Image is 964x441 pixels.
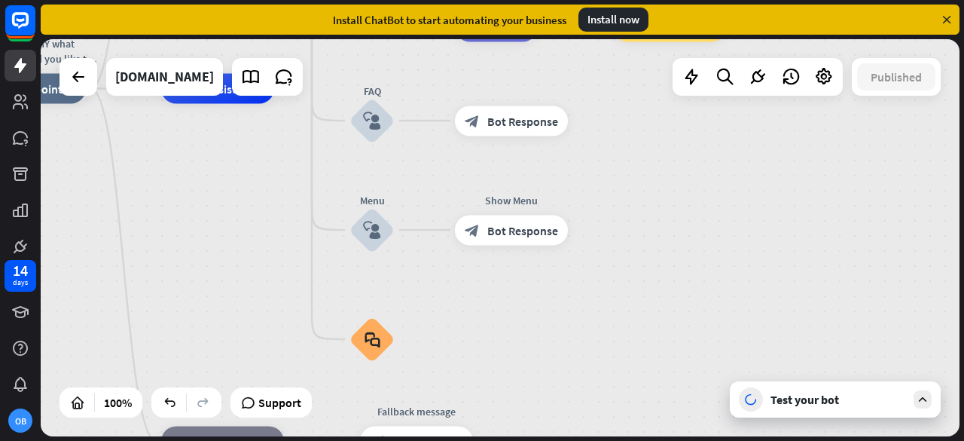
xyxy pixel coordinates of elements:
[444,192,579,207] div: Show Menu
[13,277,28,288] div: days
[13,264,28,277] div: 14
[349,403,484,418] div: Fallback message
[465,222,480,237] i: block_bot_response
[8,409,32,433] div: OB
[363,112,381,130] i: block_user_input
[333,13,566,27] div: Install ChatBot to start automating your business
[99,390,136,415] div: 100%
[857,63,935,90] button: Published
[5,260,36,292] a: 14 days
[327,192,417,207] div: Menu
[465,113,480,128] i: block_bot_response
[327,83,417,98] div: FAQ
[115,58,214,96] div: premierleague.com
[12,6,57,51] button: Open LiveChat chat widget
[578,8,648,32] div: Install now
[363,221,381,239] i: block_user_input
[365,331,380,348] i: block_faq
[770,392,906,407] div: Test your bot
[487,222,558,237] span: Bot Response
[487,113,558,128] span: Bot Response
[258,390,301,415] span: Support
